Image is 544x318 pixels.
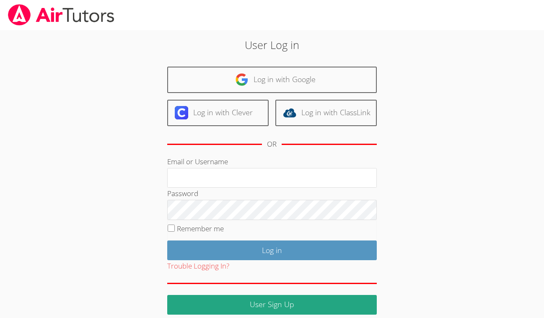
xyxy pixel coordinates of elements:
label: Email or Username [167,157,228,166]
a: User Sign Up [167,295,377,315]
img: google-logo-50288ca7cdecda66e5e0955fdab243c47b7ad437acaf1139b6f446037453330a.svg [235,73,249,86]
input: Log in [167,240,377,260]
a: Log in with Clever [167,100,269,126]
a: Log in with ClassLink [275,100,377,126]
a: Log in with Google [167,67,377,93]
img: airtutors_banner-c4298cdbf04f3fff15de1276eac7730deb9818008684d7c2e4769d2f7ddbe033.png [7,4,115,26]
label: Remember me [177,224,224,233]
label: Password [167,189,198,198]
img: classlink-logo-d6bb404cc1216ec64c9a2012d9dc4662098be43eaf13dc465df04b49fa7ab582.svg [283,106,296,119]
button: Trouble Logging In? [167,260,229,272]
img: clever-logo-6eab21bc6e7a338710f1a6ff85c0baf02591cd810cc4098c63d3a4b26e2feb20.svg [175,106,188,119]
div: OR [267,138,277,150]
h2: User Log in [125,37,419,53]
